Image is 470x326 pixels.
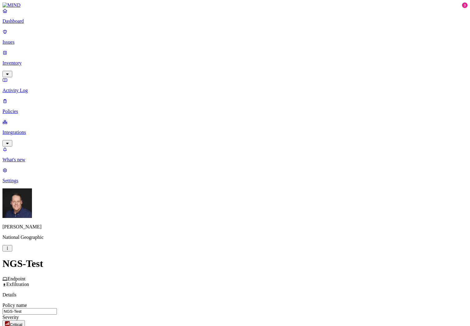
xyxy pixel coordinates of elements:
div: Exfiltration [2,282,468,287]
p: [PERSON_NAME] [2,224,468,230]
a: Integrations [2,119,468,146]
p: Settings [2,178,468,183]
p: Dashboard [2,18,468,24]
p: National Geographic [2,235,468,240]
p: Activity Log [2,88,468,93]
input: name [2,308,57,315]
p: Integrations [2,130,468,135]
div: Endpoint [2,276,468,282]
a: What's new [2,147,468,163]
p: Policies [2,109,468,114]
h1: NGS-Test [2,258,468,269]
p: What's new [2,157,468,163]
label: Severity [2,315,19,320]
div: 3 [462,2,468,8]
a: Settings [2,167,468,183]
a: Inventory [2,50,468,76]
p: Issues [2,39,468,45]
img: MIND [2,2,21,8]
a: Policies [2,98,468,114]
a: MIND [2,2,468,8]
img: Mark DeCarlo [2,188,32,218]
a: Dashboard [2,8,468,24]
label: Policy name [2,303,27,308]
a: Issues [2,29,468,45]
p: Inventory [2,60,468,66]
p: Details [2,292,468,298]
a: Activity Log [2,77,468,93]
